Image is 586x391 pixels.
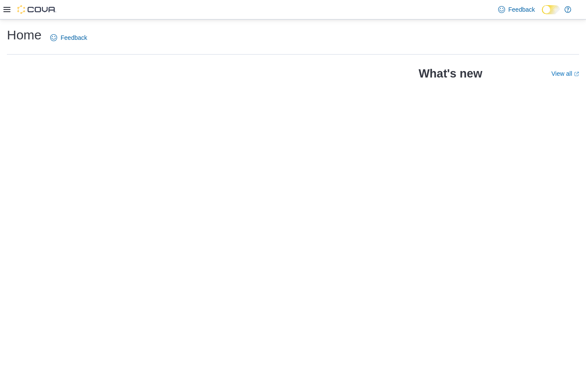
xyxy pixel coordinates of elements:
[17,5,56,14] img: Cova
[495,1,538,18] a: Feedback
[61,33,87,42] span: Feedback
[509,5,535,14] span: Feedback
[574,71,579,77] svg: External link
[542,5,560,14] input: Dark Mode
[7,26,42,44] h1: Home
[419,67,482,81] h2: What's new
[47,29,90,46] a: Feedback
[551,70,579,77] a: View allExternal link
